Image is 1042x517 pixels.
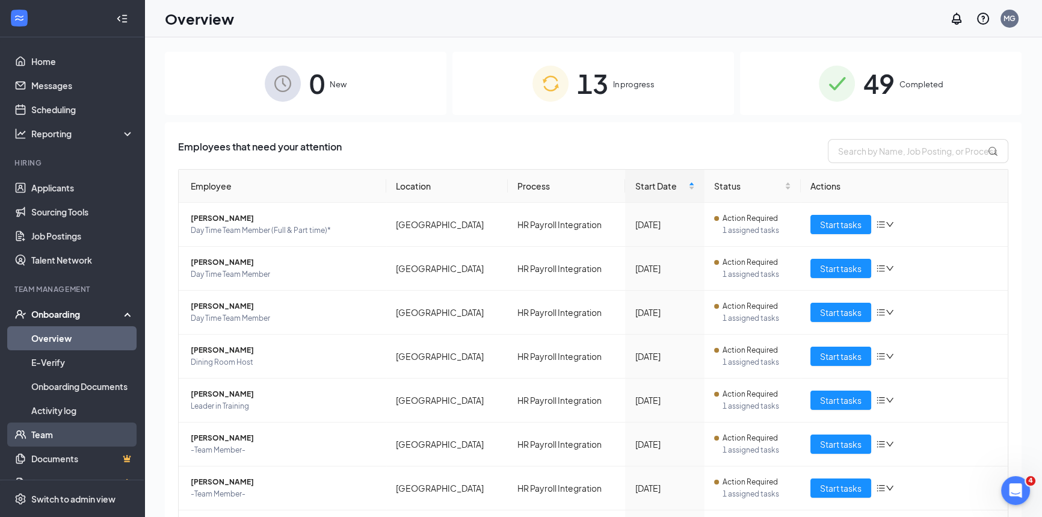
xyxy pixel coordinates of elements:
a: Team [31,423,134,447]
th: Process [508,170,626,203]
span: bars [876,220,886,229]
td: HR Payroll Integration [508,466,626,510]
span: bars [876,439,886,449]
svg: Settings [14,493,26,505]
span: Employees that need your attention [178,139,342,163]
td: HR Payroll Integration [508,335,626,379]
div: MG [1003,13,1016,23]
span: Start tasks [820,481,862,495]
span: Day Time Team Member (Full & Part time)* [191,224,377,237]
svg: Notifications [949,11,964,26]
span: [PERSON_NAME] [191,212,377,224]
td: [GEOGRAPHIC_DATA] [386,335,508,379]
div: Onboarding [31,308,124,320]
span: Action Required [723,212,778,224]
span: Action Required [723,476,778,488]
span: down [886,264,894,273]
a: DocumentsCrown [31,447,134,471]
span: Start Date [635,179,686,193]
div: Switch to admin view [31,493,116,505]
a: Activity log [31,398,134,423]
span: Action Required [723,388,778,400]
a: Applicants [31,176,134,200]
span: down [886,352,894,361]
span: [PERSON_NAME] [191,344,377,356]
span: -Team Member- [191,444,377,456]
span: Day Time Team Member [191,268,377,280]
a: Sourcing Tools [31,200,134,224]
span: 1 assigned tasks [723,356,791,368]
div: Hiring [14,158,132,168]
td: HR Payroll Integration [508,423,626,466]
div: [DATE] [635,218,695,231]
span: Action Required [723,432,778,444]
span: 1 assigned tasks [723,400,791,412]
th: Status [704,170,800,203]
button: Start tasks [810,435,871,454]
button: Start tasks [810,303,871,322]
button: Start tasks [810,215,871,234]
span: Start tasks [820,262,862,275]
a: Home [31,49,134,73]
span: down [886,396,894,404]
input: Search by Name, Job Posting, or Process [828,139,1008,163]
span: Status [714,179,781,193]
span: 13 [577,63,608,104]
span: Start tasks [820,306,862,319]
span: bars [876,308,886,317]
td: [GEOGRAPHIC_DATA] [386,291,508,335]
a: Job Postings [31,224,134,248]
span: Dining Room Host [191,356,377,368]
a: Talent Network [31,248,134,272]
svg: WorkstreamLogo [13,12,25,24]
svg: Analysis [14,128,26,140]
span: down [886,220,894,229]
span: [PERSON_NAME] [191,388,377,400]
td: [GEOGRAPHIC_DATA] [386,203,508,247]
span: In progress [613,78,655,90]
div: [DATE] [635,350,695,363]
span: 1 assigned tasks [723,224,791,237]
span: [PERSON_NAME] [191,432,377,444]
td: HR Payroll Integration [508,247,626,291]
span: Start tasks [820,394,862,407]
span: [PERSON_NAME] [191,300,377,312]
svg: UserCheck [14,308,26,320]
h1: Overview [165,8,234,29]
th: Location [386,170,508,203]
div: Reporting [31,128,135,140]
span: 1 assigned tasks [723,268,791,280]
td: [GEOGRAPHIC_DATA] [386,247,508,291]
span: -Team Member- [191,488,377,500]
span: Start tasks [820,438,862,451]
div: Team Management [14,284,132,294]
button: Start tasks [810,478,871,498]
span: bars [876,351,886,361]
button: Start tasks [810,259,871,278]
span: 49 [863,63,895,104]
span: down [886,308,894,317]
span: New [330,78,347,90]
svg: Collapse [116,13,128,25]
span: 1 assigned tasks [723,488,791,500]
div: [DATE] [635,394,695,407]
div: [DATE] [635,438,695,451]
span: Day Time Team Member [191,312,377,324]
a: E-Verify [31,350,134,374]
span: bars [876,483,886,493]
span: bars [876,395,886,405]
svg: QuestionInfo [976,11,990,26]
a: Messages [31,73,134,98]
span: Action Required [723,344,778,356]
td: [GEOGRAPHIC_DATA] [386,466,508,510]
div: [DATE] [635,306,695,319]
button: Start tasks [810,391,871,410]
a: Onboarding Documents [31,374,134,398]
div: [DATE] [635,481,695,495]
span: Start tasks [820,350,862,363]
div: [DATE] [635,262,695,275]
span: 1 assigned tasks [723,444,791,456]
td: HR Payroll Integration [508,379,626,423]
span: Action Required [723,300,778,312]
button: Start tasks [810,347,871,366]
